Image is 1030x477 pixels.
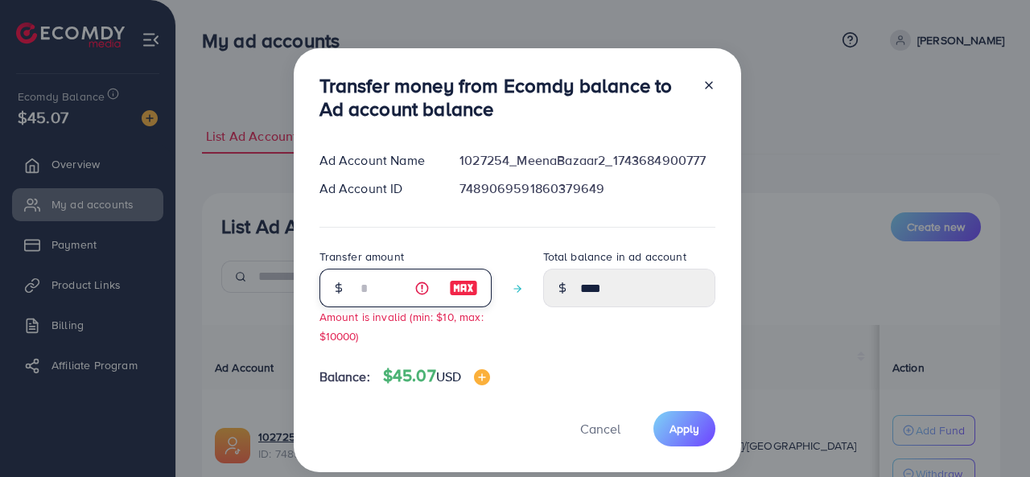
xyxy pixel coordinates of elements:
span: Balance: [319,368,370,386]
label: Total balance in ad account [543,249,686,265]
span: Apply [669,421,699,437]
label: Transfer amount [319,249,404,265]
span: USD [436,368,461,385]
button: Cancel [560,411,641,446]
div: 1027254_MeenaBazaar2_1743684900777 [447,151,727,170]
h3: Transfer money from Ecomdy balance to Ad account balance [319,74,690,121]
img: image [474,369,490,385]
h4: $45.07 [383,366,490,386]
img: image [449,278,478,298]
button: Apply [653,411,715,446]
iframe: Chat [962,405,1018,465]
div: Ad Account ID [307,179,447,198]
div: 7489069591860379649 [447,179,727,198]
small: Amount is invalid (min: $10, max: $10000) [319,309,484,343]
span: Cancel [580,420,620,438]
div: Ad Account Name [307,151,447,170]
